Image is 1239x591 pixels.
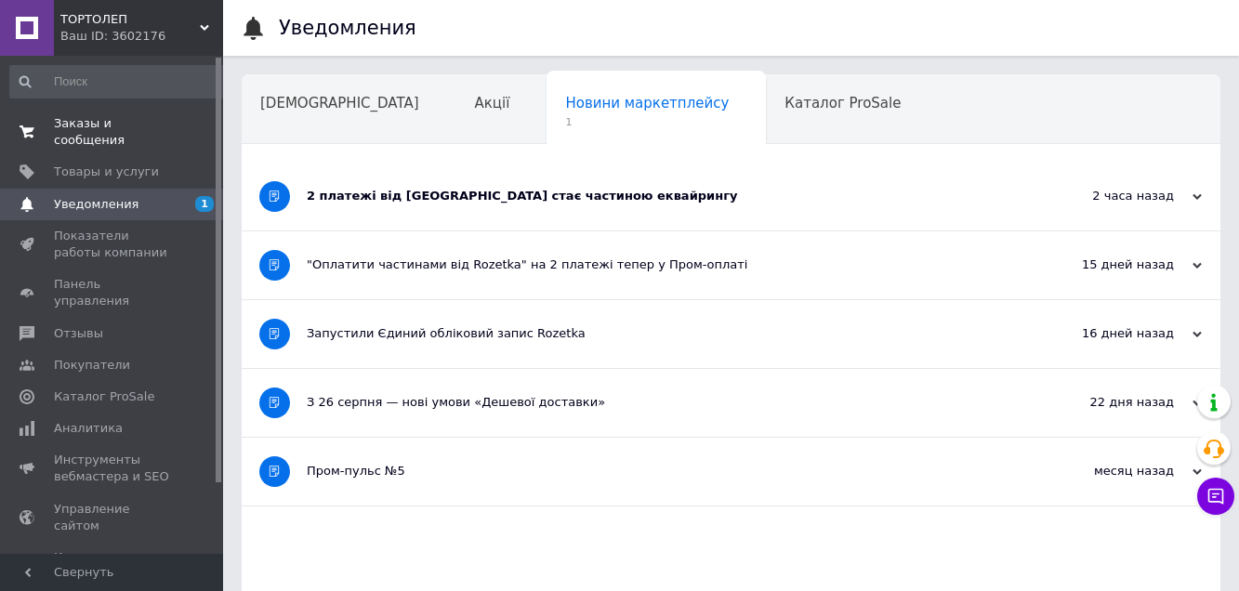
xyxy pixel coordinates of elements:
[54,549,172,583] span: Кошелек компании
[1016,394,1202,411] div: 22 дня назад
[54,196,138,213] span: Уведомления
[1016,463,1202,479] div: месяц назад
[784,95,901,112] span: Каталог ProSale
[54,420,123,437] span: Аналитика
[54,276,172,309] span: Панель управления
[54,115,172,149] span: Заказы и сообщения
[307,325,1016,342] div: Запустили Єдиний обліковий запис Rozetka
[1016,325,1202,342] div: 16 дней назад
[195,196,214,212] span: 1
[307,394,1016,411] div: З 26 серпня — нові умови «Дешевої доставки»
[307,256,1016,273] div: "Оплатити частинами від Rozetka" на 2 платежі тепер у Пром-оплаті
[60,28,223,45] div: Ваш ID: 3602176
[475,95,510,112] span: Акції
[565,95,729,112] span: Новини маркетплейсу
[54,501,172,534] span: Управление сайтом
[1016,188,1202,204] div: 2 часа назад
[54,325,103,342] span: Отзывы
[260,95,419,112] span: [DEMOGRAPHIC_DATA]
[54,357,130,374] span: Покупатели
[54,164,159,180] span: Товары и услуги
[307,463,1016,479] div: Пром-пульс №5
[9,65,230,98] input: Поиск
[279,17,416,39] h1: Уведомления
[54,452,172,485] span: Инструменты вебмастера и SEO
[1197,478,1234,515] button: Чат с покупателем
[54,388,154,405] span: Каталог ProSale
[60,11,200,28] span: ТОРТОЛЕП
[565,115,729,129] span: 1
[1016,256,1202,273] div: 15 дней назад
[307,188,1016,204] div: 2 платежі від [GEOGRAPHIC_DATA] стає частиною еквайрингу
[54,228,172,261] span: Показатели работы компании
